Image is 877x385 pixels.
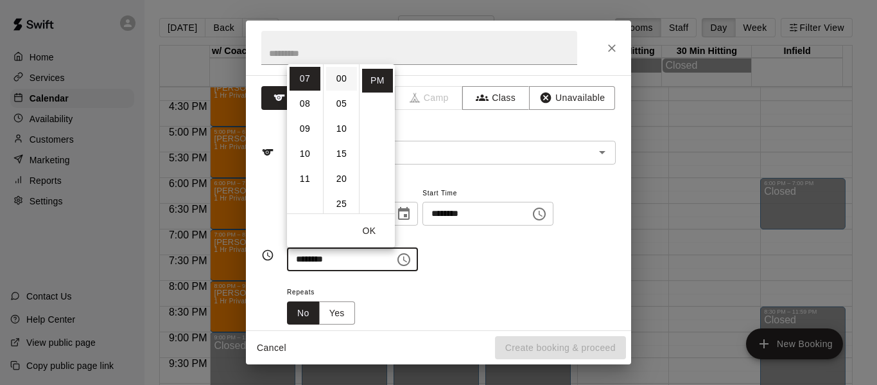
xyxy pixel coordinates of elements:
div: outlined button group [287,301,355,325]
li: 20 minutes [326,167,357,191]
button: Rental [261,86,329,110]
ul: Select hours [287,64,323,213]
button: Choose time, selected time is 7:30 PM [391,247,417,273]
svg: Timing [261,249,274,262]
button: Choose time, selected time is 6:00 PM [526,201,552,227]
li: 0 minutes [326,67,357,91]
ul: Select meridiem [359,64,395,213]
button: Unavailable [529,86,615,110]
ul: Select minutes [323,64,359,213]
li: PM [362,69,393,93]
li: 8 hours [290,92,320,116]
button: Cancel [251,336,292,360]
li: 25 minutes [326,192,357,216]
li: 10 minutes [326,117,357,141]
li: 11 hours [290,167,320,191]
button: No [287,301,320,325]
span: Start Time [422,185,553,202]
li: 9 hours [290,117,320,141]
li: 7 hours [290,67,320,91]
button: Choose date, selected date is Oct 13, 2025 [391,201,417,227]
li: 5 minutes [326,92,357,116]
span: Repeats [287,284,365,301]
svg: Service [261,146,274,159]
button: OK [349,219,390,243]
button: Close [600,37,623,60]
button: Open [593,143,611,161]
span: Camps can only be created in the Services page [395,86,463,110]
li: 10 hours [290,142,320,166]
button: Yes [319,301,355,325]
button: Class [462,86,530,110]
li: 15 minutes [326,142,357,166]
